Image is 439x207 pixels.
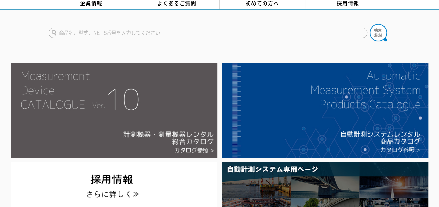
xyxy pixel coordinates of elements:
img: Catalog Ver10 [11,63,217,158]
img: btn_search.png [370,24,387,41]
img: 自動計測システムカタログ [222,63,428,158]
input: 商品名、型式、NETIS番号を入力してください [49,28,367,38]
